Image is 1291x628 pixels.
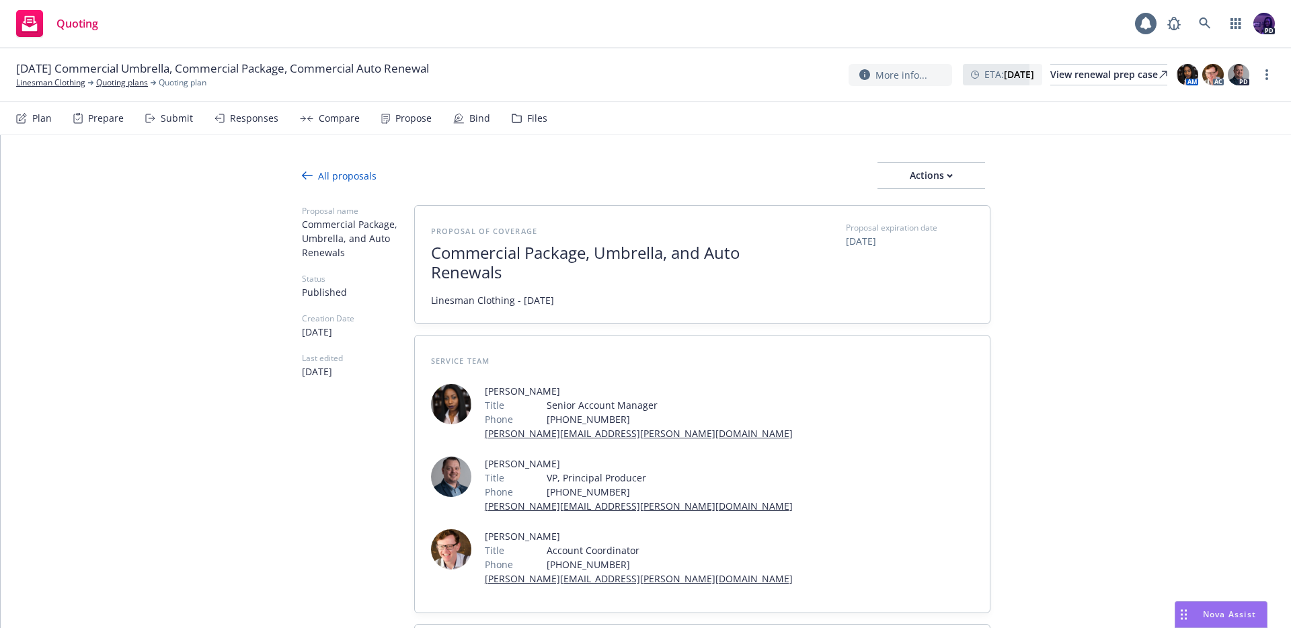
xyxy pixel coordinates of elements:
span: Proposal name [302,205,414,217]
button: Actions [877,162,985,189]
span: Title [485,398,504,412]
span: Account Coordinator [547,543,793,557]
a: View renewal prep case [1050,64,1167,85]
span: Proposal expiration date [846,222,937,234]
span: Phone [485,485,513,499]
span: Last edited [302,352,414,364]
span: [PERSON_NAME] [485,457,793,471]
span: Creation Date [302,313,414,325]
span: Status [302,273,414,285]
span: Commercial Package, Umbrella, and Auto Renewals [431,243,760,282]
a: [PERSON_NAME][EMAIL_ADDRESS][PERSON_NAME][DOMAIN_NAME] [485,572,793,585]
div: Files [527,113,547,124]
span: [PHONE_NUMBER] [547,412,793,426]
span: [PERSON_NAME] [485,384,793,398]
span: More info... [875,68,927,82]
div: Compare [319,113,360,124]
span: [DATE] Commercial Umbrella, Commercial Package, Commercial Auto Renewal [16,61,429,77]
strong: [DATE] [1004,68,1034,81]
a: Linesman Clothing [16,77,85,89]
span: Senior Account Manager [547,398,793,412]
a: Search [1191,10,1218,37]
span: Published [302,285,414,299]
span: [PHONE_NUMBER] [547,557,793,572]
img: employee photo [431,457,471,497]
span: Title [485,471,504,485]
button: Nova Assist [1175,601,1267,628]
span: Title [485,543,504,557]
img: photo [1228,64,1249,85]
img: photo [1253,13,1275,34]
span: [DATE] [302,364,414,379]
span: Nova Assist [1203,609,1256,620]
span: [DATE] [302,325,414,339]
span: [PHONE_NUMBER] [547,485,793,499]
span: Service Team [431,356,490,366]
span: [DATE] [846,234,974,248]
span: Linesman Clothing - [DATE] [431,293,554,307]
div: Propose [395,113,432,124]
span: Proposal of coverage [431,226,537,236]
img: photo [1202,64,1224,85]
div: Actions [877,163,985,188]
span: Commercial Package, Umbrella, and Auto Renewals [302,217,414,260]
span: Quoting plan [159,77,206,89]
a: [PERSON_NAME][EMAIL_ADDRESS][PERSON_NAME][DOMAIN_NAME] [485,427,793,440]
img: employee photo [431,384,471,424]
span: Phone [485,557,513,572]
img: photo [1177,64,1198,85]
a: Switch app [1222,10,1249,37]
button: More info... [849,64,952,86]
span: Phone [485,412,513,426]
span: VP, Principal Producer [547,471,793,485]
div: Prepare [88,113,124,124]
a: Report a Bug [1161,10,1187,37]
img: employee photo [431,529,471,570]
a: [PERSON_NAME][EMAIL_ADDRESS][PERSON_NAME][DOMAIN_NAME] [485,500,793,512]
div: Responses [230,113,278,124]
div: Submit [161,113,193,124]
a: more [1259,67,1275,83]
div: All proposals [302,169,377,183]
div: Drag to move [1175,602,1192,627]
div: View renewal prep case [1050,65,1167,85]
span: ETA : [984,67,1034,81]
a: Quoting [11,5,104,42]
a: Quoting plans [96,77,148,89]
div: Plan [32,113,52,124]
span: [PERSON_NAME] [485,529,793,543]
span: Quoting [56,18,98,29]
div: Bind [469,113,490,124]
